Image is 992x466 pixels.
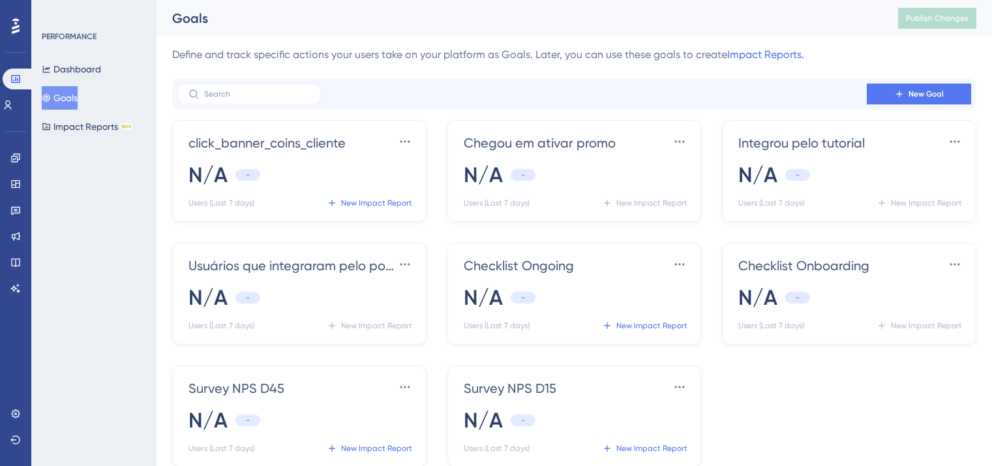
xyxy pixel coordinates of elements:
span: - [521,170,525,180]
span: Users (Last 7 days) [188,443,254,454]
button: New Impact Report [874,315,965,336]
button: Dashboard [42,57,101,81]
span: Survey NPS D45 [188,379,284,397]
div: BETA [121,123,132,130]
span: Users (Last 7 days) [738,320,804,331]
span: New Impact Report [616,443,687,454]
button: New Impact Report [599,315,690,336]
div: PERFORMANCE [42,31,97,42]
span: click_banner_coins_cliente [188,134,346,152]
span: Checklist Ongoing [464,256,574,275]
span: New Impact Report [891,320,962,331]
button: New Impact Report [599,193,690,213]
span: N/A [464,161,503,189]
button: New Goal [867,84,971,104]
span: Survey NPS D15 [464,379,556,397]
span: Users (Last 7 days) [188,198,254,208]
span: N/A [738,283,777,312]
button: New Impact Report [874,193,965,213]
button: Impact ReportsBETA [42,115,132,138]
span: Users (Last 7 days) [188,320,254,331]
button: New Impact Report [324,193,415,213]
span: Users (Last 7 days) [738,198,804,208]
span: New Impact Report [891,198,962,208]
span: N/A [188,161,228,189]
span: Usuários que integraram pelo pop-up de primeiro acesso [188,256,395,275]
div: Goals [172,9,865,27]
button: New Impact Report [324,438,415,459]
button: Goals [42,86,78,110]
span: New Impact Report [616,198,687,208]
span: - [246,170,250,180]
button: New Impact Report [599,438,690,459]
span: New Impact Report [341,443,412,454]
span: Integrou pelo tutorial [738,134,865,152]
span: Users (Last 7 days) [464,443,530,454]
span: Users (Last 7 days) [464,198,530,208]
a: Impact Reports. [727,48,804,61]
div: Define and track specific actions your users take on your platform as Goals. Later, you can use t... [172,47,976,63]
span: Publish Changes [906,13,969,23]
span: Chegou em ativar promo [464,134,616,152]
span: - [521,292,525,303]
span: New Impact Report [616,320,687,331]
span: - [246,292,250,303]
span: - [796,170,800,180]
span: N/A [188,283,228,312]
span: New Impact Report [341,198,412,208]
span: New Goal [909,89,944,99]
span: Users (Last 7 days) [464,320,530,331]
span: Checklist Onboarding [738,256,869,275]
span: N/A [464,283,503,312]
span: - [246,415,250,426]
span: N/A [188,406,228,435]
span: - [521,415,525,426]
button: Publish Changes [898,8,976,29]
span: N/A [464,406,503,435]
span: N/A [738,161,777,189]
span: - [796,292,800,303]
span: New Impact Report [341,320,412,331]
button: New Impact Report [324,315,415,336]
input: Search [204,89,310,99]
